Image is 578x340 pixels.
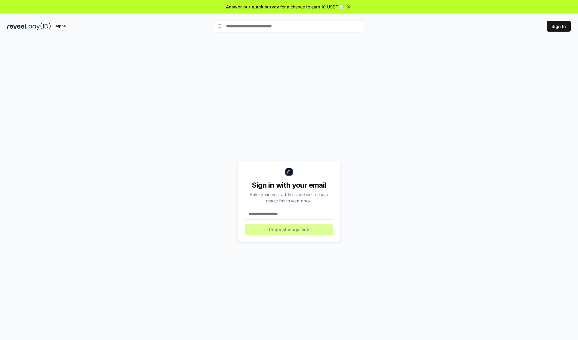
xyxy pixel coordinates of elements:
img: logo_small [285,168,293,176]
div: Alpha [52,23,69,30]
img: pay_id [29,23,51,30]
span: for a chance to earn 10 USDT 📝 [280,4,345,10]
button: Sign In [547,21,571,32]
div: Enter your email address and we’ll send a magic link to your inbox. [245,191,333,204]
span: Answer our quick survey [226,4,279,10]
img: reveel_dark [7,23,27,30]
div: Sign in with your email [245,180,333,190]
